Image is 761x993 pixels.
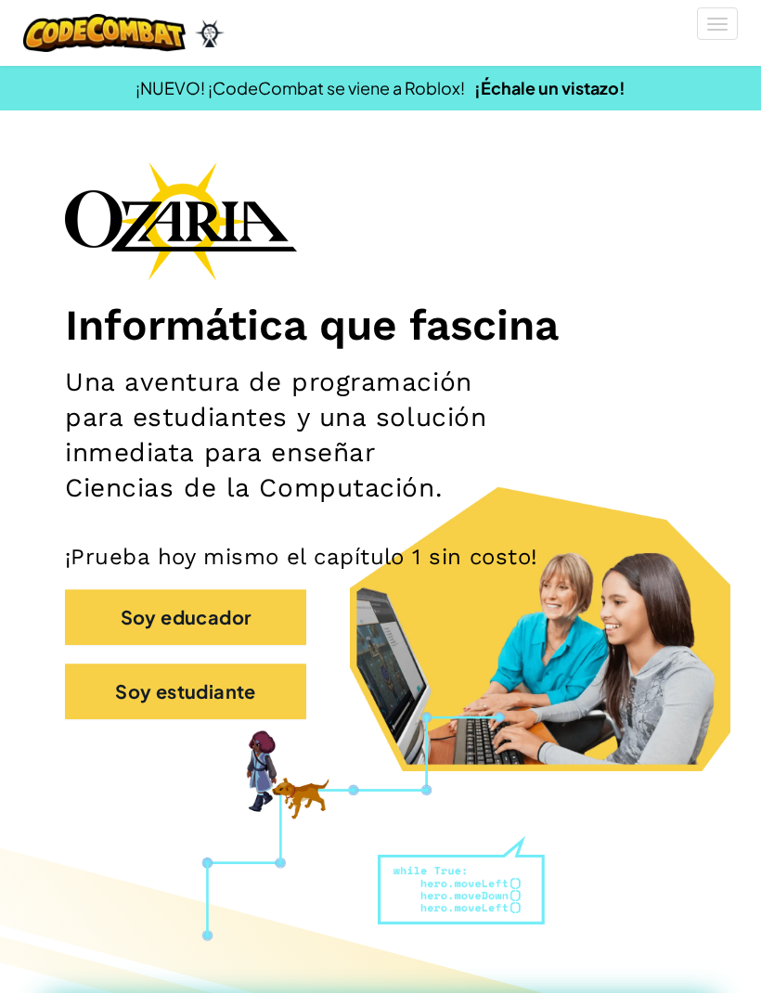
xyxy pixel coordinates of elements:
[195,19,225,47] img: Ozaria
[474,77,626,98] a: ¡Échale un vistazo!
[65,161,297,280] img: Ozaria branding logo
[65,664,306,719] button: Soy estudiante
[65,365,488,506] h2: Una aventura de programación para estudiantes y una solución inmediata para enseñar Ciencias de l...
[65,589,306,645] button: Soy educador
[65,299,696,351] h1: Informática que fascina
[23,14,186,52] img: CodeCombat logo
[135,77,465,98] span: ¡NUEVO! ¡CodeCombat se viene a Roblox!
[65,543,696,571] p: ¡Prueba hoy mismo el capítulo 1 sin costo!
